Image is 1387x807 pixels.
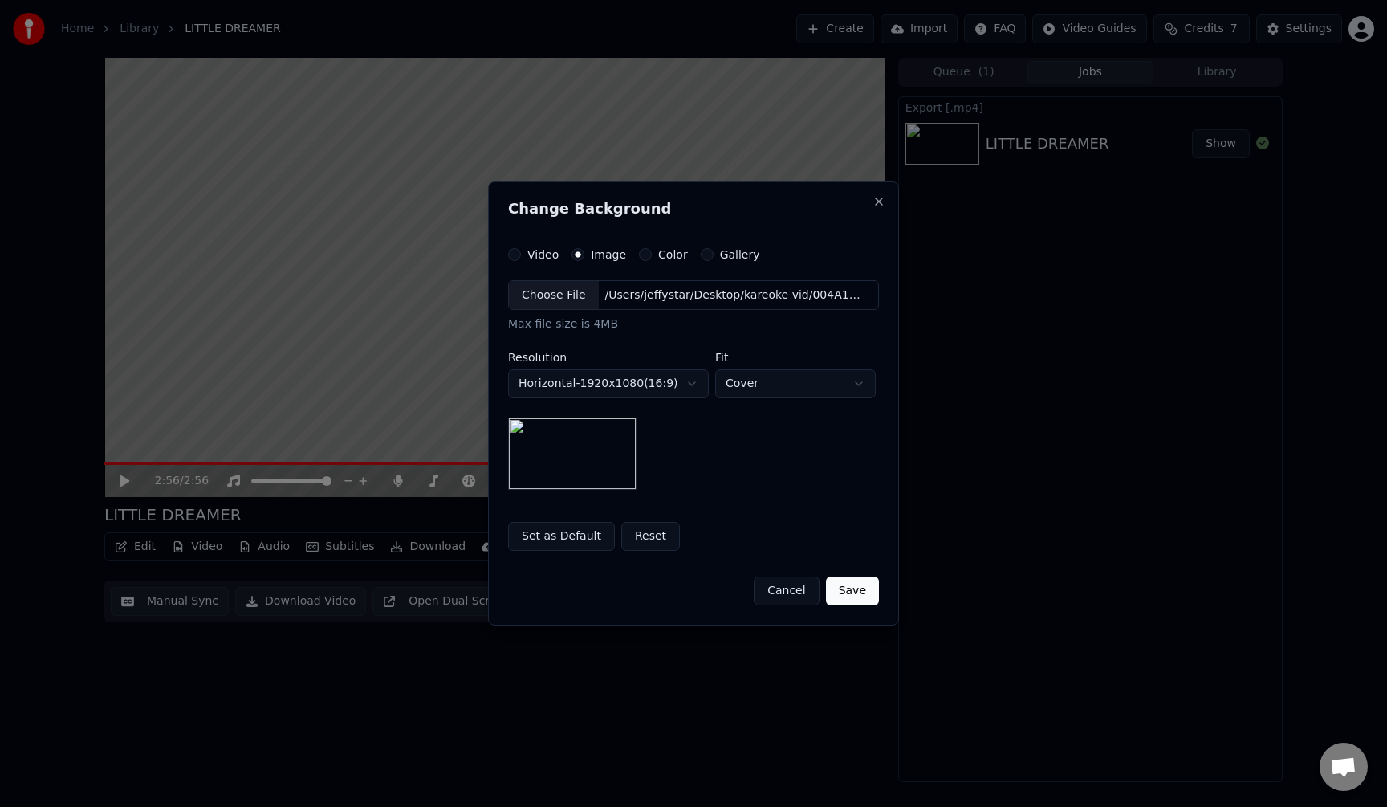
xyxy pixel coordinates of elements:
label: Resolution [508,352,709,363]
label: Fit [715,352,876,363]
label: Gallery [720,249,760,260]
button: Cancel [754,577,819,605]
div: Choose File [509,281,599,310]
label: Video [527,249,559,260]
div: /Users/jeffystar/Desktop/kareoke vid/004A1849.jpg [599,287,872,304]
div: Max file size is 4MB [508,317,879,333]
button: Reset [621,522,680,551]
button: Save [826,577,879,605]
h2: Change Background [508,202,879,216]
label: Image [591,249,626,260]
button: Set as Default [508,522,615,551]
label: Color [658,249,688,260]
